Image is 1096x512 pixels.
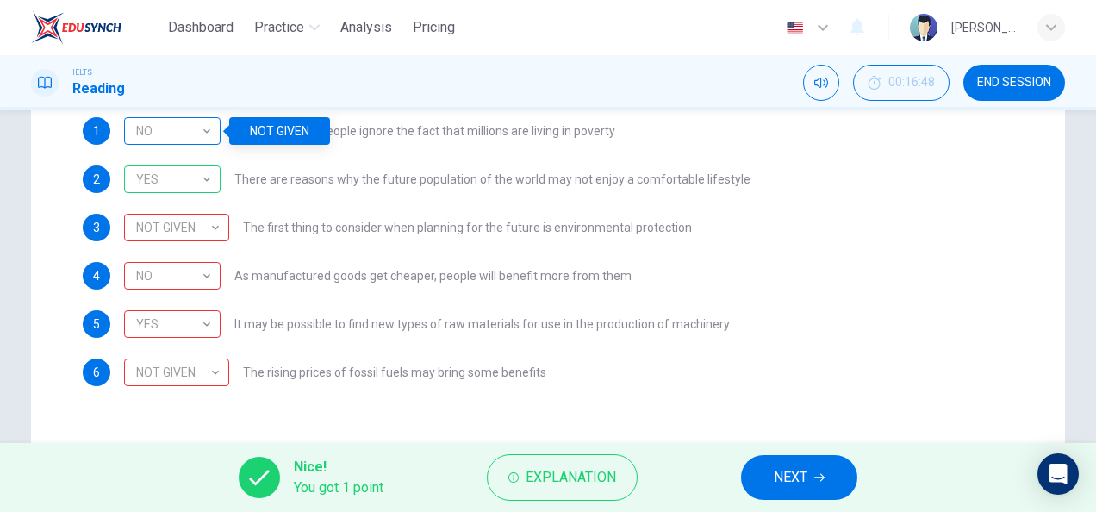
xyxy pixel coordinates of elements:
[741,455,857,500] button: NEXT
[93,173,100,185] span: 2
[124,300,215,349] div: YES
[124,310,221,338] div: NOT GIVEN
[31,10,161,45] a: EduSynch logo
[254,17,304,38] span: Practice
[963,65,1065,101] button: END SESSION
[124,214,229,241] div: NO
[294,457,383,478] span: Nice!
[774,465,807,490] span: NEXT
[910,14,937,41] img: Profile picture
[72,78,125,99] h1: Reading
[487,454,638,501] button: Explanation
[124,262,221,290] div: YES
[803,65,839,101] div: Mute
[853,65,950,101] button: 00:16:48
[93,222,100,234] span: 3
[413,17,455,38] span: Pricing
[161,12,240,43] button: Dashboard
[243,222,692,234] span: The first thing to consider when planning for the future is environmental protection
[93,125,100,137] span: 1
[93,270,100,282] span: 4
[784,22,806,34] img: en
[526,465,616,490] span: Explanation
[333,12,399,43] button: Analysis
[294,478,383,498] span: You got 1 point
[124,203,223,253] div: NOT GIVEN
[951,17,1017,38] div: [PERSON_NAME]
[124,155,215,204] div: YES
[93,366,100,378] span: 6
[977,76,1051,90] span: END SESSION
[1037,453,1079,495] div: Open Intercom Messenger
[168,17,234,38] span: Dashboard
[124,117,221,145] div: NOT GIVEN
[234,318,730,330] span: It may be possible to find new types of raw materials for use in the production of machinery
[31,10,121,45] img: EduSynch logo
[234,173,750,185] span: There are reasons why the future population of the world may not enjoy a comfortable lifestyle
[229,117,330,145] div: NOT GIVEN
[853,65,950,101] div: Hide
[93,318,100,330] span: 5
[124,165,221,193] div: YES
[124,107,215,156] div: NO
[124,359,229,386] div: YES
[243,366,546,378] span: The rising prices of fossil fuels may bring some benefits
[124,348,223,397] div: NOT GIVEN
[406,12,462,43] button: Pricing
[124,252,215,301] div: NO
[888,76,935,90] span: 00:16:48
[234,125,615,137] span: [DATE] wealthy people ignore the fact that millions are living in poverty
[72,66,92,78] span: IELTS
[247,12,327,43] button: Practice
[340,17,392,38] span: Analysis
[234,270,632,282] span: As manufactured goods get cheaper, people will benefit more from them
